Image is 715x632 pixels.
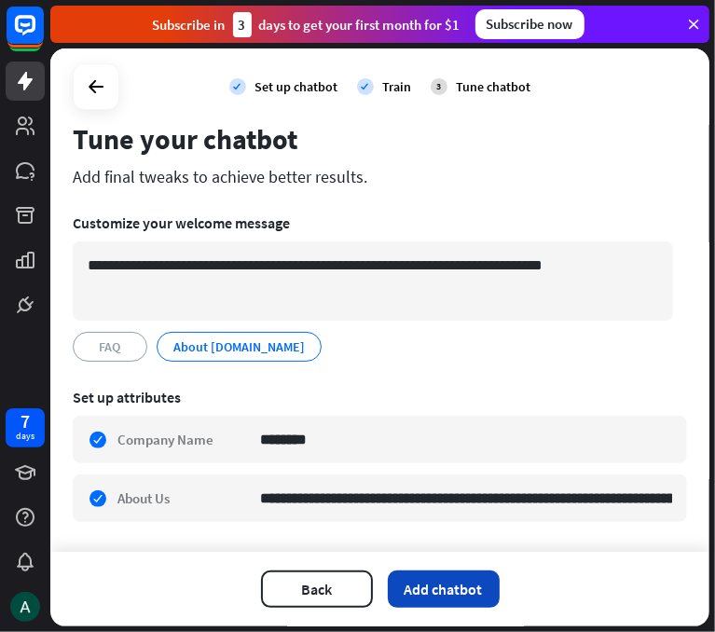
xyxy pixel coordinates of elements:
[21,413,30,430] div: 7
[73,388,687,406] div: Set up attributes
[457,78,531,95] div: Tune chatbot
[431,78,447,95] div: 3
[383,78,412,95] div: Train
[255,78,338,95] div: Set up chatbot
[229,78,246,95] i: check
[6,408,45,447] a: 7 days
[357,78,374,95] i: check
[388,570,500,608] button: Add chatbot
[153,12,461,37] div: Subscribe in days to get your first month for $1
[172,337,307,357] span: About bolt.new
[15,7,71,63] button: Open LiveChat chat widget
[475,9,584,39] div: Subscribe now
[73,213,687,232] div: Customize your welcome message
[233,12,252,37] div: 3
[73,121,687,157] div: Tune your chatbot
[73,166,687,187] div: Add final tweaks to achieve better results.
[261,570,373,608] button: Back
[16,430,34,443] div: days
[98,337,123,357] span: FAQ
